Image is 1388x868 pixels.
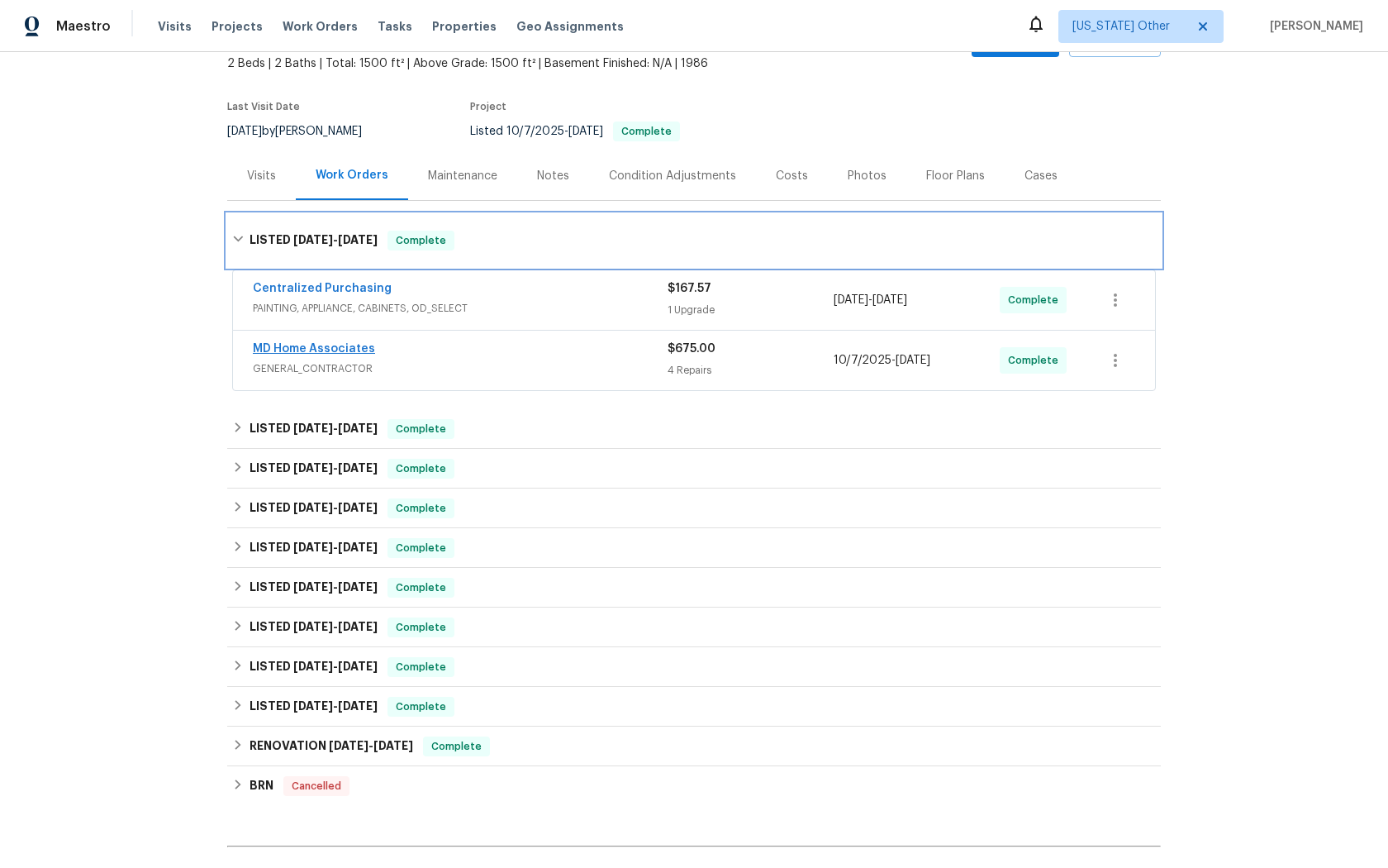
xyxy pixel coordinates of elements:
span: [DATE] [329,740,368,751]
span: [DATE] [293,700,333,712]
span: [DATE] [338,502,378,513]
span: - [293,621,378,632]
span: $675.00 [668,343,715,355]
div: RENOVATION [DATE]-[DATE]Complete [227,727,1161,766]
span: [DATE] [293,422,333,434]
span: Tasks [378,21,412,32]
span: [DATE] [338,462,378,474]
div: Maintenance [428,168,497,184]
span: Maestro [56,18,111,35]
h6: LISTED [250,697,378,717]
div: Floor Plans [926,168,985,184]
span: Project [470,102,506,112]
span: [DATE] [338,422,378,434]
span: - [834,352,930,369]
div: LISTED [DATE]-[DATE]Complete [227,528,1161,568]
span: [DATE] [293,502,333,513]
span: Complete [615,126,678,136]
span: [DATE] [872,294,907,306]
div: BRN Cancelled [227,766,1161,806]
span: GENERAL_CONTRACTOR [253,360,668,377]
a: Centralized Purchasing [253,283,392,294]
div: Notes [537,168,569,184]
div: LISTED [DATE]-[DATE]Complete [227,449,1161,489]
div: 1 Upgrade [668,302,834,318]
span: Complete [1008,352,1065,369]
span: - [506,126,603,137]
div: 4 Repairs [668,362,834,379]
span: [DATE] [293,541,333,553]
span: - [834,292,907,308]
span: $167.57 [668,283,711,294]
div: Photos [848,168,887,184]
span: Complete [389,540,453,556]
span: Complete [389,500,453,517]
span: - [329,740,413,751]
span: Complete [389,659,453,675]
span: Last Visit Date [227,102,300,112]
h6: BRN [250,776,273,796]
span: Visits [158,18,192,35]
span: [DATE] [338,700,378,712]
span: - [293,502,378,513]
h6: LISTED [250,231,378,250]
h6: LISTED [250,657,378,677]
span: Properties [432,18,497,35]
span: [DATE] [338,661,378,672]
span: [DATE] [338,541,378,553]
span: [DATE] [373,740,413,751]
span: [DATE] [293,621,333,632]
span: - [293,661,378,672]
span: Work Orders [283,18,358,35]
span: Complete [389,579,453,596]
div: Cases [1024,168,1058,184]
div: LISTED [DATE]-[DATE]Complete [227,608,1161,647]
h6: LISTED [250,498,378,518]
span: [DATE] [568,126,603,137]
span: [DATE] [293,234,333,246]
h6: LISTED [250,419,378,439]
span: Complete [389,460,453,477]
span: Complete [425,738,488,755]
div: Work Orders [316,167,388,184]
span: PAINTING, APPLIANCE, CABINETS, OD_SELECT [253,300,668,317]
div: by [PERSON_NAME] [227,122,382,141]
h6: LISTED [250,618,378,637]
div: Visits [247,168,276,184]
span: Complete [389,421,453,437]
span: Complete [389,232,453,249]
span: 2 Beds | 2 Baths | Total: 1500 ft² | Above Grade: 1500 ft² | Basement Finished: N/A | 1986 [227,55,826,72]
h6: LISTED [250,578,378,598]
span: [DATE] [896,355,930,366]
span: 10/7/2025 [834,355,891,366]
span: Cancelled [285,778,348,794]
div: LISTED [DATE]-[DATE]Complete [227,214,1161,267]
div: Costs [776,168,808,184]
span: [DATE] [338,581,378,593]
span: [DATE] [338,234,378,246]
span: 10/7/2025 [506,126,564,137]
span: Projects [212,18,263,35]
span: [PERSON_NAME] [1263,18,1363,35]
span: [DATE] [227,126,262,137]
span: - [293,422,378,434]
h6: RENOVATION [250,737,413,756]
span: Geo Assignments [516,18,624,35]
div: LISTED [DATE]-[DATE]Complete [227,409,1161,449]
span: [DATE] [293,661,333,672]
span: [DATE] [834,294,868,306]
span: - [293,234,378,246]
span: [DATE] [338,621,378,632]
span: Complete [389,699,453,715]
span: Complete [389,619,453,636]
div: LISTED [DATE]-[DATE]Complete [227,647,1161,687]
span: - [293,462,378,474]
a: MD Home Associates [253,343,375,355]
span: Complete [1008,292,1065,308]
span: - [293,700,378,712]
div: LISTED [DATE]-[DATE]Complete [227,568,1161,608]
div: LISTED [DATE]-[DATE]Complete [227,489,1161,528]
span: [DATE] [293,581,333,593]
span: - [293,581,378,593]
span: Listed [470,126,680,137]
